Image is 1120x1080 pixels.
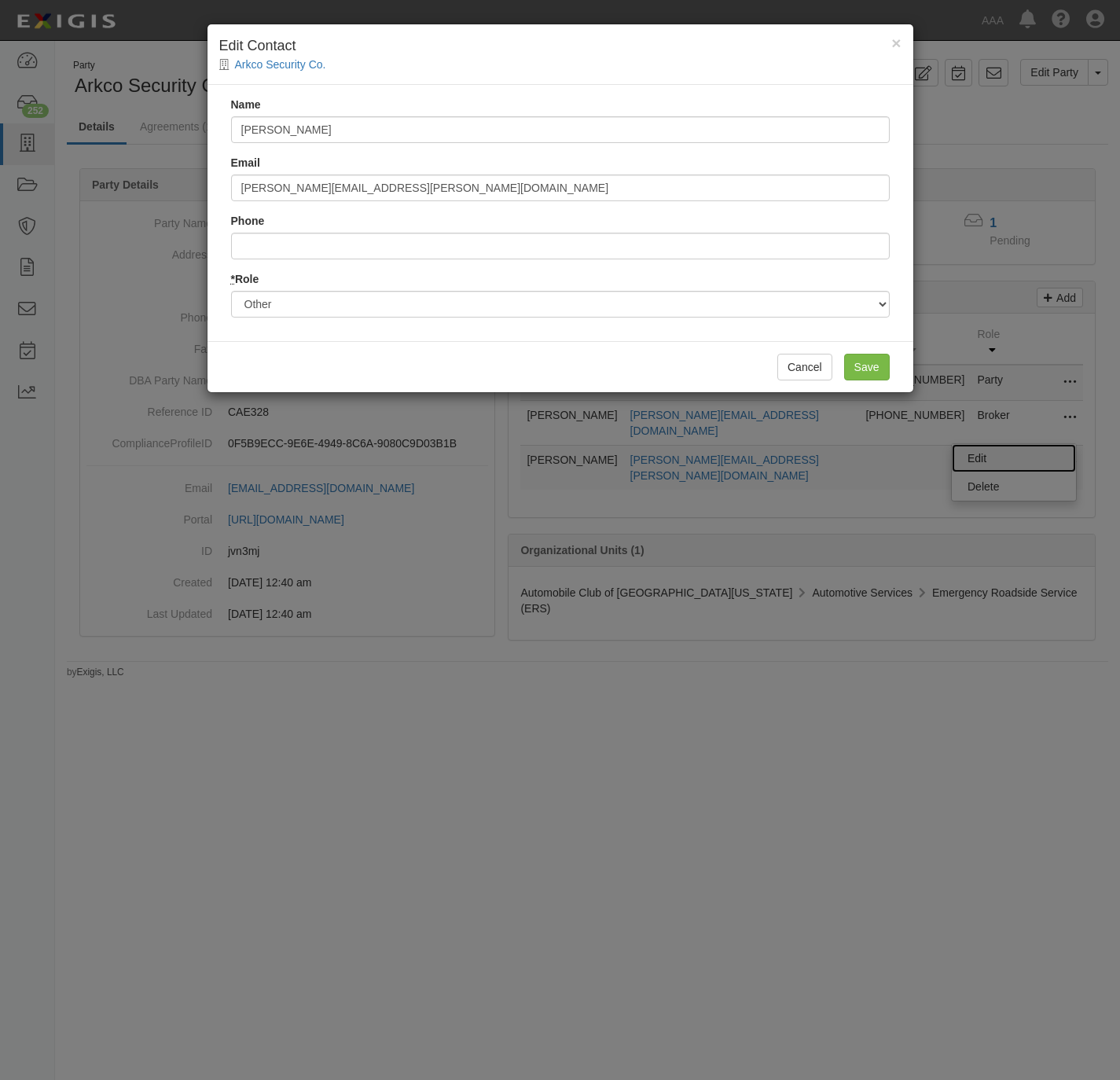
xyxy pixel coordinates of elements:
[777,354,832,380] button: Cancel
[219,36,902,57] h4: Edit Contact
[231,213,265,229] label: Phone
[231,97,261,112] label: Name
[231,155,260,171] label: Email
[844,354,890,380] input: Save
[235,58,326,71] a: Arkco Security Co.
[231,271,259,287] label: Role
[891,34,901,52] span: ×
[231,273,235,285] abbr: required
[891,35,901,51] button: Close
